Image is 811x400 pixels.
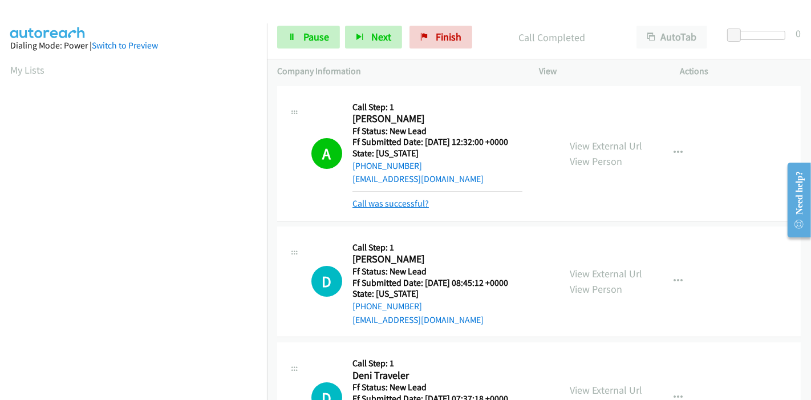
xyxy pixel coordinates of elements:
[409,26,472,49] a: Finish
[352,126,522,137] h5: Ff Status: New Lead
[92,40,158,51] a: Switch to Preview
[345,26,402,49] button: Next
[352,253,522,266] h2: [PERSON_NAME]
[352,288,522,300] h5: State: [US_STATE]
[352,136,522,148] h5: Ff Submitted Date: [DATE] 12:32:00 +0000
[352,198,429,209] a: Call was successful?
[352,301,422,312] a: [PHONE_NUMBER]
[352,173,484,184] a: [EMAIL_ADDRESS][DOMAIN_NAME]
[352,314,484,325] a: [EMAIL_ADDRESS][DOMAIN_NAME]
[352,382,522,393] h5: Ff Status: New Lead
[10,63,44,76] a: My Lists
[570,267,642,280] a: View External Url
[636,26,707,49] button: AutoTab
[570,282,622,296] a: View Person
[778,155,811,245] iframe: Resource Center
[352,369,522,382] h2: Deni Traveler
[352,148,522,159] h5: State: [US_STATE]
[303,30,329,43] span: Pause
[539,64,660,78] p: View
[570,383,642,397] a: View External Url
[680,64,801,78] p: Actions
[436,30,461,43] span: Finish
[352,266,522,277] h5: Ff Status: New Lead
[352,358,522,369] h5: Call Step: 1
[277,64,518,78] p: Company Information
[311,266,342,297] h1: D
[352,242,522,253] h5: Call Step: 1
[352,112,522,126] h2: [PERSON_NAME]
[570,139,642,152] a: View External Url
[10,39,257,52] div: Dialing Mode: Power |
[352,160,422,171] a: [PHONE_NUMBER]
[352,277,522,289] h5: Ff Submitted Date: [DATE] 08:45:12 +0000
[277,26,340,49] a: Pause
[796,26,801,41] div: 0
[311,138,342,169] h1: A
[570,155,622,168] a: View Person
[371,30,391,43] span: Next
[488,30,616,45] p: Call Completed
[352,102,522,113] h5: Call Step: 1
